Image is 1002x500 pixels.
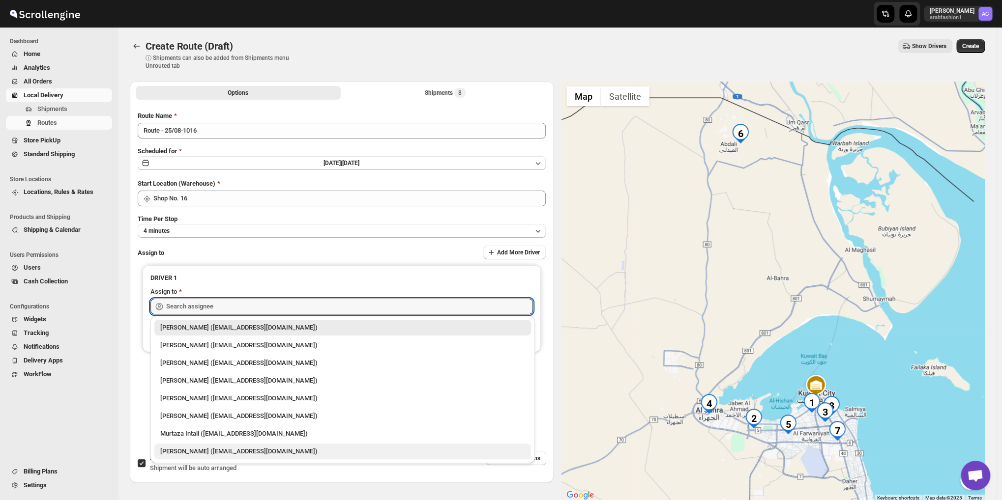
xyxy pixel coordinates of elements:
[24,188,93,195] span: Locations, Rules & Rates
[930,7,974,15] p: [PERSON_NAME]
[24,357,63,364] span: Delivery Apps
[24,481,47,489] span: Settings
[699,394,719,414] div: 4
[10,303,113,310] span: Configurations
[10,175,113,183] span: Store Locations
[497,249,540,256] span: Add More Driver
[6,185,112,199] button: Locations, Rules & Rates
[342,160,359,167] span: [DATE]
[6,326,112,340] button: Tracking
[138,112,172,119] span: Route Name
[37,105,67,112] span: Shipments
[138,123,546,139] input: Eg: Bengaluru Route
[138,224,546,238] button: 4 minutes
[150,464,236,472] span: Shipment will be auto arranged
[6,261,112,275] button: Users
[24,91,63,99] span: Local Delivery
[6,102,112,116] button: Shipments
[150,335,535,353] li: Aziz Taher (azizchikhly53@gmail.com)
[960,470,980,490] button: Map camera controls
[130,39,144,53] button: Routes
[138,249,164,256] span: Assign to
[160,446,525,456] div: [PERSON_NAME] ([EMAIL_ADDRESS][DOMAIN_NAME])
[146,54,300,70] p: ⓘ Shipments can also be added from Shipments menu Unrouted tab
[160,340,525,350] div: [PERSON_NAME] ([EMAIL_ADDRESS][DOMAIN_NAME])
[160,393,525,403] div: [PERSON_NAME] ([EMAIL_ADDRESS][DOMAIN_NAME])
[24,50,40,57] span: Home
[160,358,525,368] div: [PERSON_NAME] ([EMAIL_ADDRESS][DOMAIN_NAME])
[566,86,601,106] button: Show street map
[6,465,112,478] button: Billing Plans
[601,86,649,106] button: Show satellite imagery
[150,389,535,406] li: Manan Miyaji (miyaji5253@gmail.com)
[982,11,989,17] text: AC
[24,278,68,285] span: Cash Collection
[24,137,60,144] span: Store PickUp
[150,273,533,283] h3: DRIVER 1
[150,287,177,297] div: Assign to
[6,478,112,492] button: Settings
[343,86,548,100] button: Selected Shipments
[827,421,847,441] div: 7
[961,461,990,490] a: Open chat
[24,78,52,85] span: All Orders
[153,191,546,206] input: Search location
[24,315,46,323] span: Widgets
[130,103,554,429] div: All Route Options
[37,119,57,126] span: Routes
[150,371,535,389] li: Ali Hussain (alihita52@gmail.com)
[150,353,535,371] li: Murtaza Bhai Sagwara (murtazarata786@gmail.com)
[6,354,112,367] button: Delivery Apps
[160,323,525,333] div: [PERSON_NAME] ([EMAIL_ADDRESS][DOMAIN_NAME])
[6,61,112,75] button: Analytics
[6,312,112,326] button: Widgets
[24,343,59,350] span: Notifications
[458,89,462,97] span: 8
[802,393,822,413] div: 1
[898,39,952,53] button: Show Drivers
[744,409,764,428] div: 2
[324,160,342,167] span: [DATE] |
[138,180,215,187] span: Start Location (Warehouse)
[24,64,50,71] span: Analytics
[160,376,525,386] div: [PERSON_NAME] ([EMAIL_ADDRESS][DOMAIN_NAME])
[956,39,985,53] button: Create
[138,147,177,155] span: Scheduled for
[912,42,946,50] span: Show Drivers
[978,7,992,21] span: Abizer Chikhly
[778,415,798,434] div: 5
[24,264,41,271] span: Users
[962,42,979,50] span: Create
[822,396,841,416] div: 8
[150,320,535,335] li: Abizer Chikhly (abizertc@gmail.com)
[228,89,248,97] span: Options
[8,1,82,26] img: ScrollEngine
[160,429,525,439] div: Murtaza Intali ([EMAIL_ADDRESS][DOMAIN_NAME])
[6,275,112,288] button: Cash Collection
[24,329,49,336] span: Tracking
[24,150,75,158] span: Standard Shipping
[6,340,112,354] button: Notifications
[144,227,170,235] span: 4 minutes
[10,37,113,45] span: Dashboard
[24,370,52,378] span: WorkFlow
[6,367,112,381] button: WorkFlow
[731,124,750,143] div: 6
[815,402,835,422] div: 3
[150,424,535,442] li: Murtaza Intali (intaliwalamurtaza@gmail.com)
[160,411,525,421] div: [PERSON_NAME] ([EMAIL_ADDRESS][DOMAIN_NAME])
[138,156,546,170] button: [DATE]|[DATE]
[136,86,341,100] button: All Route Options
[930,15,974,21] p: arabfashion1
[483,246,546,259] button: Add More Driver
[6,75,112,88] button: All Orders
[6,223,112,237] button: Shipping & Calendar
[6,47,112,61] button: Home
[138,215,177,222] span: Time Per Stop
[10,213,113,221] span: Products and Shipping
[924,6,993,22] button: User menu
[166,299,533,314] input: Search assignee
[24,468,58,475] span: Billing Plans
[24,226,81,233] span: Shipping & Calendar
[150,442,535,459] li: Nagendra Reddy (fnsalonsecretary@gmail.com)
